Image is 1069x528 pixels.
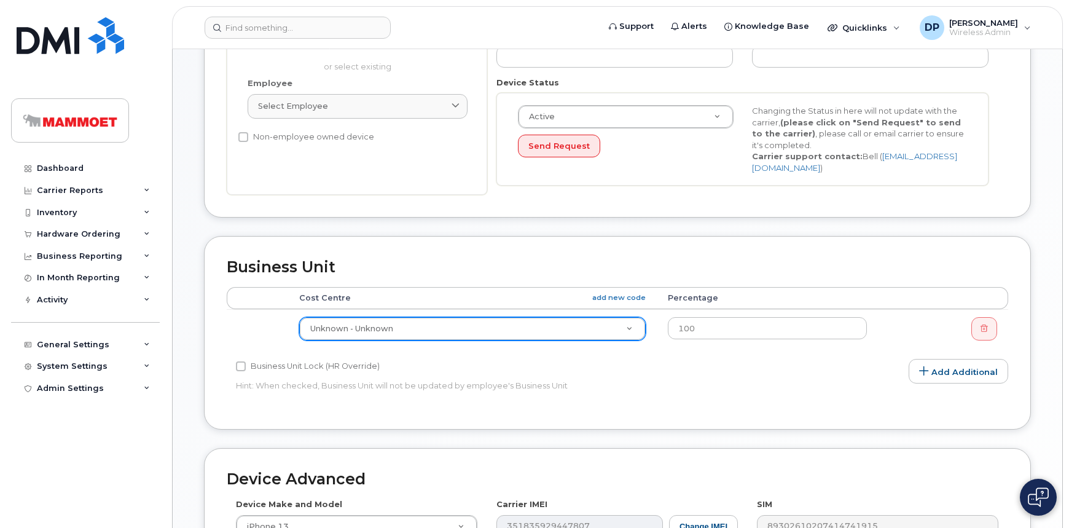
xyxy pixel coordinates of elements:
th: Cost Centre [288,287,656,309]
label: Carrier IMEI [496,498,547,510]
p: Hint: When checked, Business Unit will not be updated by employee's Business Unit [236,380,738,392]
input: Find something... [205,17,391,39]
span: Support [619,20,654,33]
p: or select existing [248,61,468,73]
a: Unknown - Unknown [300,318,644,340]
a: Support [600,14,662,39]
label: Non-employee owned device [238,130,374,144]
span: Select employee [258,100,328,112]
input: Business Unit Lock (HR Override) [236,361,246,371]
a: Alerts [662,14,716,39]
strong: Carrier support contact: [752,151,863,161]
h2: Device Advanced [227,471,1008,488]
span: Knowledge Base [735,20,809,33]
a: Select employee [248,94,468,119]
span: Quicklinks [842,23,887,33]
div: Changing the Status in here will not update with the carrier, , please call or email carrier to e... [743,105,977,173]
input: Non-employee owned device [238,132,248,142]
div: Quicklinks [819,15,909,40]
span: Active [522,111,555,122]
a: Active [519,106,733,128]
span: Wireless Admin [949,28,1018,37]
a: add new code [592,293,646,303]
label: Device Make and Model [236,498,342,510]
strong: (please click on "Send Request" to send to the carrier) [752,117,961,139]
th: Percentage [657,287,879,309]
span: [PERSON_NAME] [949,18,1018,28]
a: Add Additional [909,359,1008,384]
img: Open chat [1028,487,1049,507]
button: Send Request [518,135,600,157]
a: [EMAIL_ADDRESS][DOMAIN_NAME] [752,151,957,173]
span: Unknown - Unknown [310,324,393,333]
label: Business Unit Lock (HR Override) [236,359,380,374]
label: Employee [248,77,292,89]
div: David Paetkau [911,15,1040,40]
label: SIM [757,498,772,510]
span: DP [925,20,939,35]
label: Device Status [496,77,559,89]
span: Alerts [681,20,707,33]
h2: Business Unit [227,259,1008,276]
a: Knowledge Base [716,14,818,39]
